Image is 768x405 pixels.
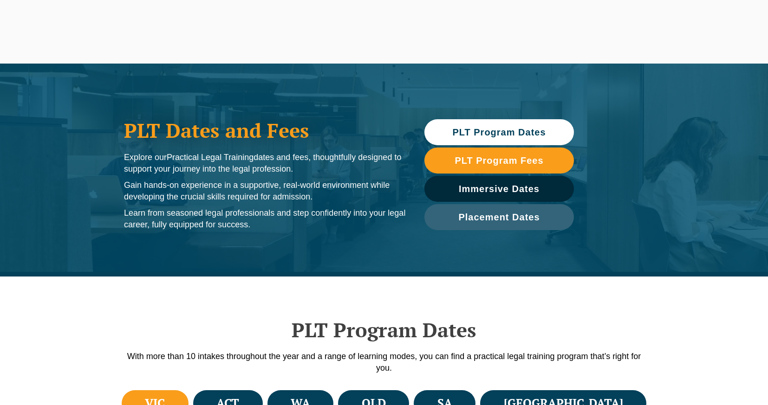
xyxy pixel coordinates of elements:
[424,176,574,202] a: Immersive Dates
[119,318,649,341] h2: PLT Program Dates
[124,180,406,203] p: Gain hands-on experience in a supportive, real-world environment while developing the crucial ski...
[124,207,406,231] p: Learn from seasoned legal professionals and step confidently into your legal career, fully equipp...
[424,119,574,145] a: PLT Program Dates
[124,152,406,175] p: Explore our dates and fees, thoughtfully designed to support your journey into the legal profession.
[119,351,649,374] p: With more than 10 intakes throughout the year and a range of learning modes, you can find a pract...
[452,128,546,137] span: PLT Program Dates
[124,119,406,142] h1: PLT Dates and Fees
[167,153,254,162] span: Practical Legal Training
[459,184,540,193] span: Immersive Dates
[458,212,540,222] span: Placement Dates
[424,148,574,174] a: PLT Program Fees
[424,204,574,230] a: Placement Dates
[455,156,543,165] span: PLT Program Fees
